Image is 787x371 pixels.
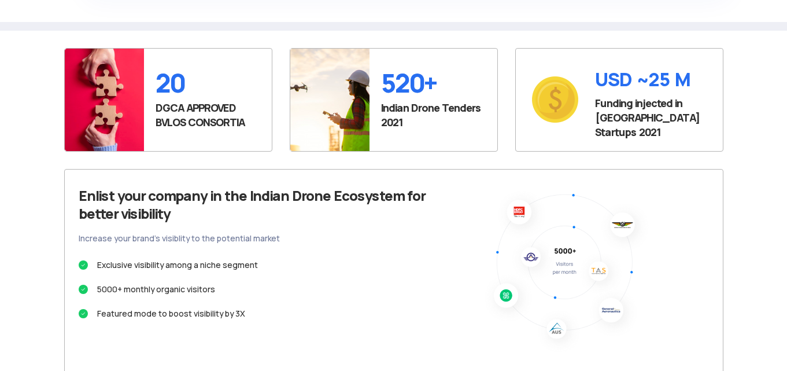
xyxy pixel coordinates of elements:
[381,69,486,97] span: 520+
[156,101,260,130] p: DGCA APPROVED BVLOS CONSORTIA
[381,101,486,130] p: Indian Drone Tenders 2021
[532,76,578,123] img: ic_coin.png
[79,257,426,273] li: Exclusive visibility among a niche segment
[595,67,711,93] h4: USD ~25 M
[79,306,426,322] li: Featured mode to boost visibility by 3X
[65,49,144,151] img: ic_cardimage1.png
[79,281,426,297] li: 5000+ monthly organic visitors
[79,187,426,223] h3: Enlist your company in the Indian Drone Ecosystem for better visibility
[79,232,426,245] span: Increase your brand’s visiblity to the potential market
[290,49,370,151] img: ic_cardimage2.png
[156,69,260,97] span: 20
[481,187,652,357] img: img_stat.png
[595,96,711,139] p: Funding injected in [GEOGRAPHIC_DATA] Startups 2021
